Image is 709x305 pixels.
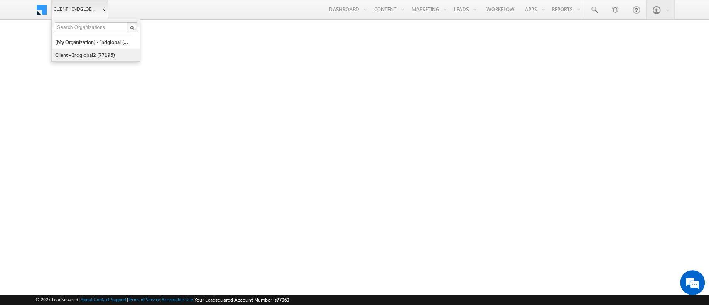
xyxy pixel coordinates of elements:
textarea: Type your message and hit 'Enter' [11,77,152,233]
img: d_60004797649_company_0_60004797649 [14,44,35,54]
a: Client - indglobal2 (77195) [55,49,131,61]
a: About [81,297,93,302]
div: Chat with us now [43,44,140,54]
a: Contact Support [94,297,127,302]
div: Minimize live chat window [136,4,156,24]
a: (My Organization) - indglobal (48060) [55,36,131,49]
em: Start Chat [113,240,151,251]
input: Search Organizations [55,22,128,32]
span: Your Leadsquared Account Number is [194,297,289,303]
span: © 2025 LeadSquared | | | | | [35,296,289,304]
a: Acceptable Use [162,297,193,302]
span: Client - indglobal1 (77060) [54,5,97,13]
img: Search [130,26,134,30]
a: Terms of Service [128,297,160,302]
span: 77060 [277,297,289,303]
